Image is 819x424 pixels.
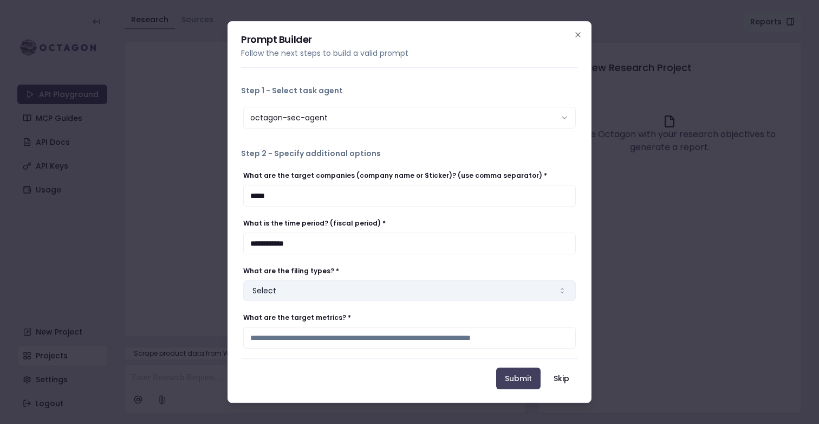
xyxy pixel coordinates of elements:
[243,266,339,275] label: What are the filing types? *
[496,368,541,389] button: Submit
[243,219,386,228] label: What is the time period? (fiscal period) *
[241,76,578,105] button: Step 1 - Select task agent
[241,139,578,168] button: Step 2 - Specify additional options
[241,168,578,390] div: Step 2 - Specify additional options
[241,48,578,59] p: Follow the next steps to build a valid prompt
[243,313,351,322] label: What are the target metrics? *
[545,368,578,389] button: Skip
[243,171,547,180] label: What are the target companies (company name or $ticker)? (use comma separator) *
[243,280,576,301] button: Select
[243,349,576,377] button: Advanced
[241,105,578,131] div: Step 1 - Select task agent
[241,35,578,44] h2: Prompt Builder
